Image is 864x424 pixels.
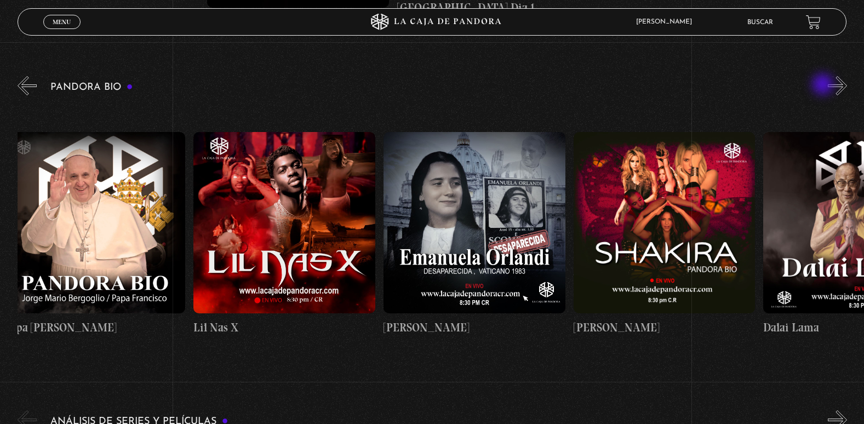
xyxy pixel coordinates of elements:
[828,76,847,95] button: Next
[574,104,756,364] a: [PERSON_NAME]
[18,76,37,95] button: Previous
[193,319,375,336] h4: Lil Nas X
[574,319,756,336] h4: [PERSON_NAME]
[747,19,773,26] a: Buscar
[49,28,75,36] span: Cerrar
[631,19,703,25] span: [PERSON_NAME]
[50,82,133,93] h3: Pandora Bio
[4,104,186,364] a: Papa [PERSON_NAME]
[53,19,71,25] span: Menu
[4,319,186,336] h4: Papa [PERSON_NAME]
[384,104,565,364] a: [PERSON_NAME]
[193,104,375,364] a: Lil Nas X
[384,319,565,336] h4: [PERSON_NAME]
[806,15,821,30] a: View your shopping cart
